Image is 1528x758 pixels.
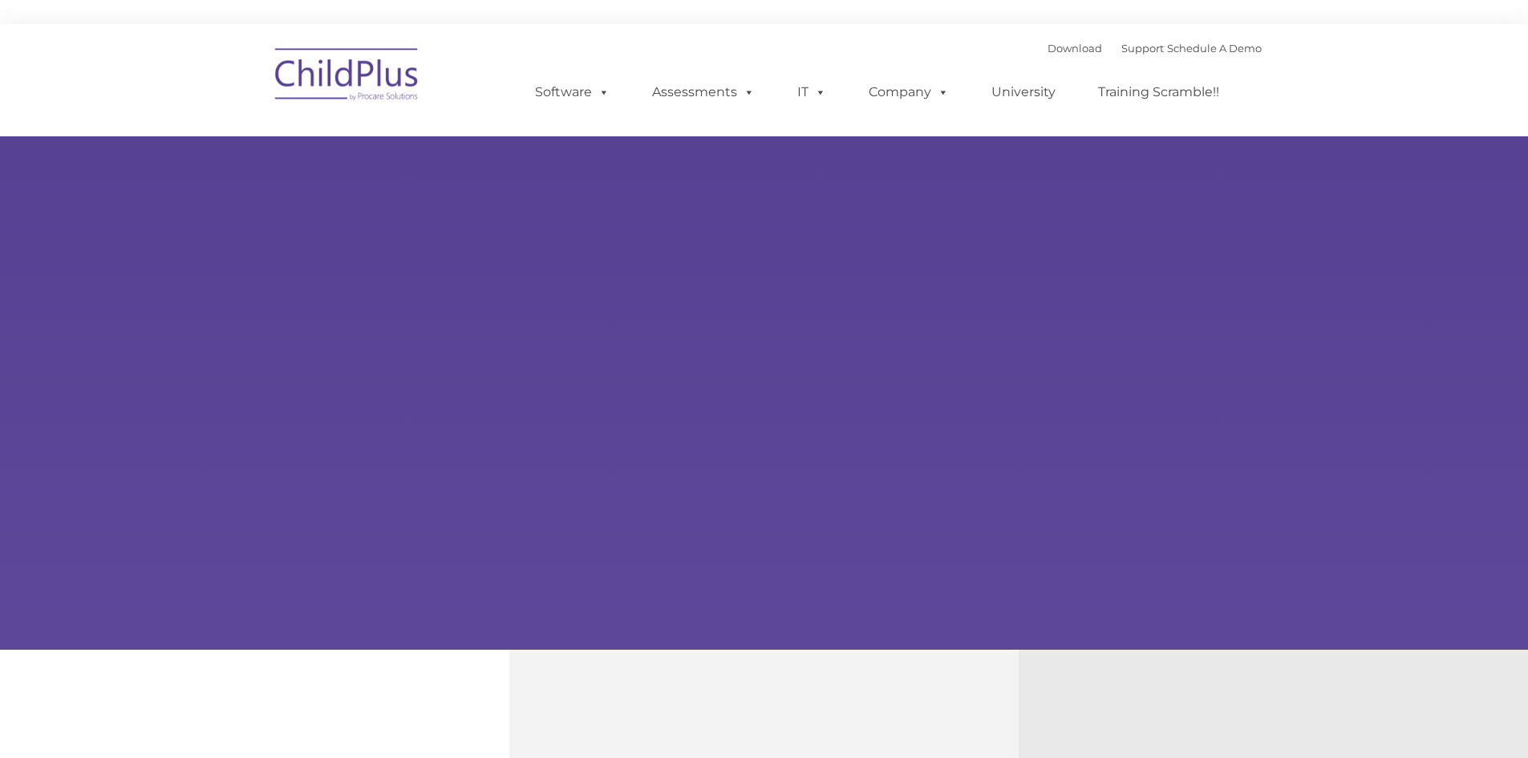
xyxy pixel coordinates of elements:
font: | [1048,42,1262,55]
a: Company [853,76,965,108]
a: Support [1121,42,1164,55]
a: IT [781,76,842,108]
a: Schedule A Demo [1167,42,1262,55]
a: Training Scramble!! [1082,76,1235,108]
img: ChildPlus by Procare Solutions [267,37,428,117]
a: Assessments [636,76,771,108]
a: Software [519,76,626,108]
a: Download [1048,42,1102,55]
a: University [975,76,1072,108]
